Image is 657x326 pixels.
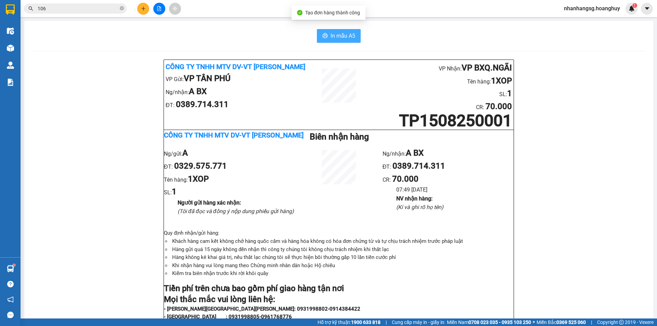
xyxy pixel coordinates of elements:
h1: TP1508250001 [368,113,512,128]
span: | [591,318,592,326]
img: warehouse-icon [7,265,14,272]
b: A BX [189,87,207,96]
li: Ng/nhận: [383,147,514,160]
li: Ng/gửi: [164,147,295,160]
li: Kiểm tra biên nhận trước khi rời khỏi quầy [171,270,514,278]
li: Khi nhận hàng vui lòng mang theo Chứng minh nhân dân hoặc Hộ chiếu [171,262,514,270]
li: Hàng gửi quá 15 ngày không đến nhận thì công ty chúng tôi không chịu trách nhiệm khi thất lạc [171,246,514,254]
span: file-add [157,6,162,11]
strong: 1900 633 818 [351,320,381,325]
b: 1XOP [491,76,512,86]
i: (Kí và ghi rõ họ tên) [396,204,443,210]
b: A BX [406,148,424,158]
b: 1 [172,187,177,196]
button: aim [169,3,181,15]
li: ĐT: [164,160,295,173]
button: printerIn mẫu A5 [317,29,361,43]
b: 0329.575.771 [174,161,227,171]
li: VP Nhận: [368,62,512,75]
img: warehouse-icon [7,27,14,35]
sup: 1 [632,3,637,8]
b: 1XOP [188,174,209,184]
span: 1 [633,3,636,8]
span: In mẫu A5 [331,31,355,40]
li: Ng/nhận: [166,85,310,98]
b: VP BXQ.NGÃI [462,63,512,73]
span: question-circle [7,281,14,287]
li: Tên hàng: [164,173,295,186]
span: Cung cấp máy in - giấy in: [392,318,445,326]
b: VP TÂN PHÚ [184,74,231,83]
span: notification [7,296,14,303]
span: Miền Bắc [537,318,586,326]
span: check-circle [297,10,302,15]
strong: - [PERSON_NAME][GEOGRAPHIC_DATA][PERSON_NAME]: 0931998802-0914384422 [164,306,360,312]
span: Miền Nam [447,318,531,326]
button: plus [137,3,149,15]
span: ⚪️ [533,321,535,324]
b: Biên nhận hàng [310,132,369,142]
span: close-circle [120,5,124,12]
span: | [386,318,387,326]
strong: 0369 525 060 [556,320,586,325]
input: Tìm tên, số ĐT hoặc mã đơn [38,5,118,12]
b: 70.000 [392,174,418,184]
span: caret-down [644,5,650,12]
b: NV nhận hàng : [396,195,433,202]
b: Người gửi hàng xác nhận : [178,199,241,206]
img: solution-icon [7,79,14,86]
strong: 0708 023 035 - 0935 103 250 [468,320,531,325]
ul: CR : [383,147,514,211]
li: SL: [368,87,512,100]
span: aim [172,6,177,11]
sup: 1 [13,264,15,266]
button: file-add [153,3,165,15]
b: Công ty TNHH MTV DV-VT [PERSON_NAME] [166,63,305,71]
li: Hàng không kê khai giá trị, nếu thất lạc chúng tôi sẽ thực hiện bồi thường gấp 10 lần tiền cước phí [171,253,514,262]
i: (Tôi đã đọc và đồng ý nộp dung phiếu gửi hàng) [178,208,294,214]
li: CR : [368,100,512,113]
span: Tạo đơn hàng thành công [305,10,360,15]
span: plus [141,6,146,11]
li: VP Gửi: [166,72,310,85]
b: 70.000 [486,102,512,111]
strong: Tiền phí trên chưa bao gồm phí giao hàng tận nơi [164,284,344,293]
b: 0389.714.311 [392,161,445,171]
b: 1 [507,89,512,98]
li: Khách hàng cam kết không chở hàng quốc cấm và hàng hóa không có hóa đơn chứng từ và tự chịu trách... [171,237,514,246]
strong: - [GEOGRAPHIC_DATA] : 0931998805-0961768776 [164,314,292,320]
span: close-circle [120,6,124,10]
strong: Mọi thắc mắc vui lòng liên hệ: [164,295,275,304]
b: A [182,148,188,158]
img: logo-vxr [6,4,15,15]
span: message [7,312,14,318]
span: nhanhangsg.hoanghuy [558,4,626,13]
button: caret-down [641,3,653,15]
span: copyright [619,320,624,325]
span: printer [322,33,328,39]
img: warehouse-icon [7,44,14,52]
li: ĐT: [166,98,310,111]
img: warehouse-icon [7,62,14,69]
li: SL: [164,185,295,198]
li: Tên hàng: [368,75,512,88]
li: ĐT: [383,160,514,173]
span: search [28,6,33,11]
b: Công ty TNHH MTV DV-VT [PERSON_NAME] [164,131,304,139]
li: 07:49 [DATE] [396,185,514,194]
img: icon-new-feature [629,5,635,12]
b: 0389.714.311 [176,100,229,109]
span: Hỗ trợ kỹ thuật: [318,318,381,326]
